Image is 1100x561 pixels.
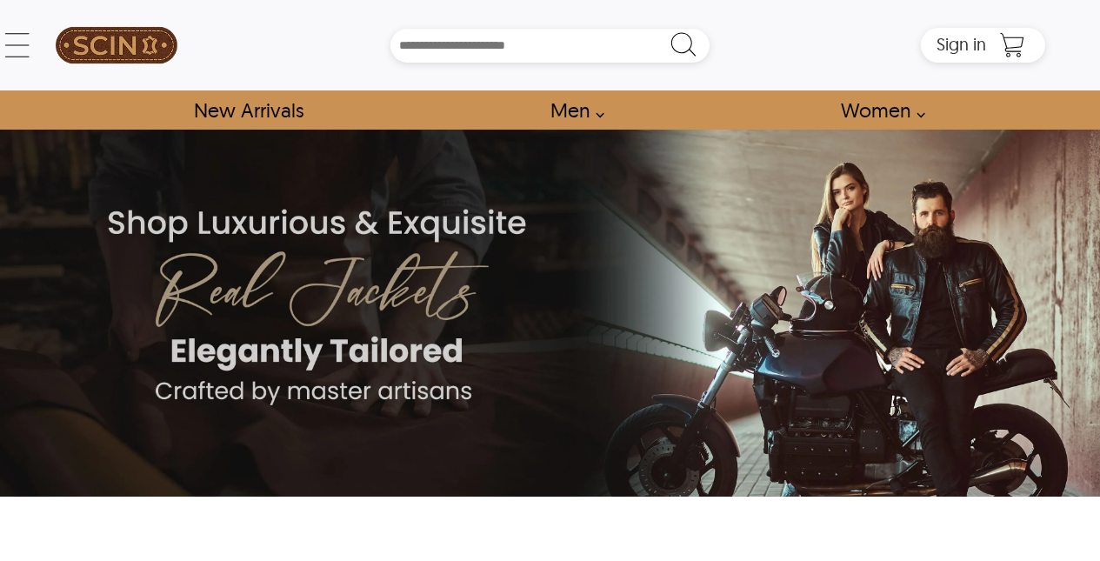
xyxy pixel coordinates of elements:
[174,90,323,130] a: Shop New Arrivals
[821,90,935,130] a: Shop Women Leather Jackets
[55,9,178,82] a: SCIN
[995,32,1030,58] a: Shopping Cart
[937,39,986,53] a: Sign in
[530,90,614,130] a: shop men's leather jackets
[56,9,177,82] img: SCIN
[937,33,986,55] span: Sign in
